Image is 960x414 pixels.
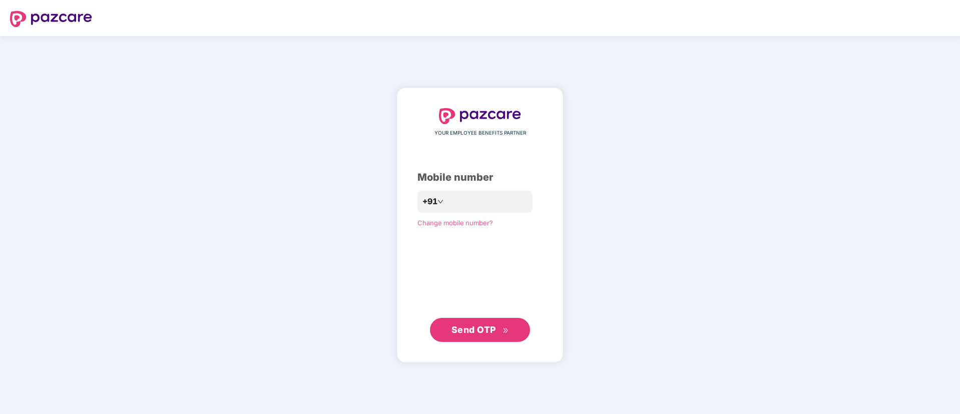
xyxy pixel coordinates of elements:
[439,108,521,124] img: logo
[434,129,526,137] span: YOUR EMPLOYEE BENEFITS PARTNER
[430,318,530,342] button: Send OTPdouble-right
[437,199,443,205] span: down
[451,324,496,335] span: Send OTP
[417,170,543,185] div: Mobile number
[422,195,437,208] span: +91
[503,327,509,334] span: double-right
[417,219,493,227] a: Change mobile number?
[10,11,92,27] img: logo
